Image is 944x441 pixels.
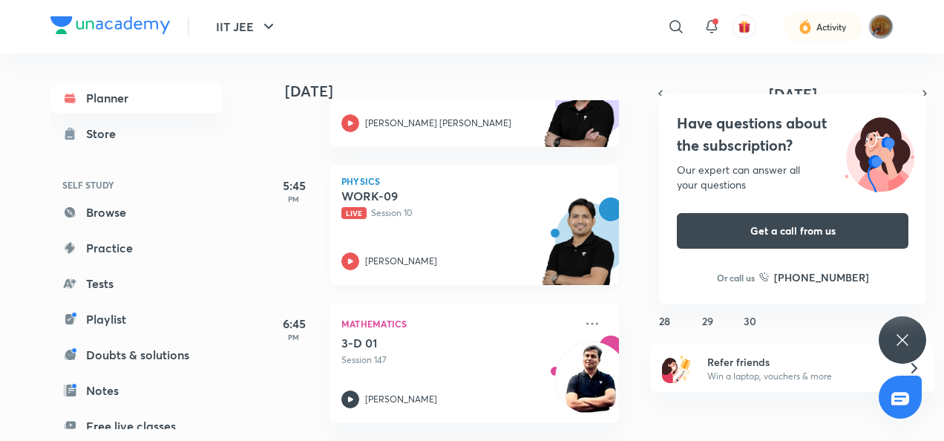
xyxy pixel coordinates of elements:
button: September 29, 2025 [695,309,719,333]
h6: SELF STUDY [50,172,223,197]
a: Company Logo [50,16,170,38]
h5: 5:45 [264,177,324,195]
img: activity [799,18,812,36]
div: Store [86,125,125,143]
button: September 30, 2025 [738,309,762,333]
p: Session 10 [341,206,574,220]
a: Store [50,119,223,148]
img: referral [662,353,692,383]
button: Get a call from us [677,213,908,249]
p: [PERSON_NAME] [PERSON_NAME] [365,117,511,130]
a: Notes [50,376,223,405]
button: September 7, 2025 [653,193,677,217]
div: Our expert can answer all your questions [677,163,908,192]
button: September 14, 2025 [653,232,677,255]
p: Physics [341,177,607,186]
img: unacademy [537,59,619,162]
p: PM [264,195,324,203]
button: September 21, 2025 [653,270,677,294]
a: Doubts & solutions [50,340,223,370]
button: IIT JEE [207,12,286,42]
abbr: September 29, 2025 [702,314,713,328]
h5: 6:45 [264,315,324,333]
p: [PERSON_NAME] [365,393,437,406]
p: PM [264,333,324,342]
h4: [DATE] [285,82,634,100]
h6: [PHONE_NUMBER] [774,269,869,285]
img: Vartika tiwary uttarpradesh [868,14,894,39]
span: Live [341,207,367,219]
a: [PHONE_NUMBER] [759,269,869,285]
span: [DATE] [769,84,817,104]
h5: WORK-09 [341,189,526,203]
img: avatar [738,20,751,33]
img: unacademy [537,197,619,300]
button: [DATE] [671,83,914,104]
abbr: September 30, 2025 [744,314,756,328]
button: September 28, 2025 [653,309,677,333]
p: Or call us [717,271,755,284]
a: Browse [50,197,223,227]
a: Free live classes [50,411,223,441]
button: avatar [732,15,756,39]
h4: Have questions about the subscription? [677,112,908,157]
a: Playlist [50,304,223,334]
img: Company Logo [50,16,170,34]
img: ttu_illustration_new.svg [833,112,926,192]
p: Session 147 [341,353,574,367]
h5: 3-D 01 [341,336,526,350]
p: Mathematics [341,315,574,333]
abbr: September 28, 2025 [659,314,670,328]
h6: Refer friends [707,354,890,370]
a: Planner [50,83,223,113]
a: Tests [50,269,223,298]
p: Win a laptop, vouchers & more [707,370,890,383]
p: [PERSON_NAME] [365,255,437,268]
a: Practice [50,233,223,263]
